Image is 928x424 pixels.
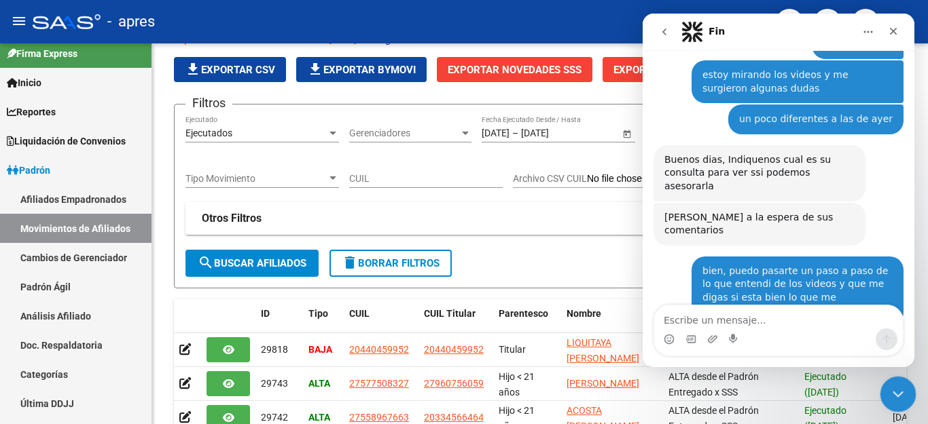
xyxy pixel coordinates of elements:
mat-icon: search [198,254,214,271]
span: CUIL [349,308,370,319]
span: Borrar Filtros [342,257,440,269]
span: 20440459952 [424,344,484,355]
span: Tipo Movimiento [185,173,327,185]
span: Gerenciadores [349,128,459,139]
input: Fecha inicio [482,128,510,139]
strong: ALTA [308,378,330,389]
span: Titular [499,344,526,355]
datatable-header-cell: ID [255,299,303,344]
strong: ALTA [308,412,330,423]
input: Archivo CSV CUIL [587,173,665,185]
span: 27577508327 [349,378,409,389]
datatable-header-cell: CUIL Titular [418,299,493,344]
button: Borrar Filtros [329,250,452,277]
button: Exportar CSV [174,57,286,82]
span: 20334566464 [424,412,484,423]
button: Open calendar [620,126,634,140]
span: - apres [107,7,155,37]
span: Exportar CSV [185,64,275,76]
mat-icon: delete [342,254,358,271]
span: Exportar Novedades Prepago [613,64,774,76]
button: Exportar Novedades SSS [437,57,592,82]
datatable-header-cell: Parentesco [493,299,561,344]
span: Archivo CSV CUIL [513,173,587,184]
span: ID [261,308,270,319]
mat-icon: file_download [185,61,201,77]
span: ALTA desde el Padrón Entregado x SSS [668,371,759,398]
strong: BAJA [308,344,332,355]
span: 27558967663 [349,412,409,423]
iframe: Intercom live chat [643,14,914,367]
span: Nombre [567,308,601,319]
span: – [512,128,518,139]
span: Tipo [308,308,328,319]
button: Exportar Bymovi [296,57,427,82]
h3: Filtros [185,94,232,113]
datatable-header-cell: Nombre [561,299,663,344]
input: Fecha fin [521,128,588,139]
span: Exportar Novedades SSS [448,64,582,76]
span: Firma Express [7,46,77,61]
strong: Otros Filtros [202,211,262,226]
span: 20440459952 [349,344,409,355]
span: Buscar Afiliados [198,257,306,269]
span: LIQUITAYA [PERSON_NAME] [567,337,639,364]
span: Hijo < 21 años [499,371,535,398]
datatable-header-cell: CUIL [344,299,418,344]
span: Parentesco [499,308,548,319]
span: Inicio [7,75,41,90]
span: Liquidación de Convenios [7,134,126,149]
span: 29742 [261,412,288,423]
span: [PERSON_NAME] [567,378,639,389]
span: Padrón [7,163,50,178]
span: 29818 [261,344,288,355]
span: [DATE] [893,412,921,423]
button: Buscar Afiliados [185,250,319,277]
iframe: Intercom live chat [880,377,916,412]
span: Ejecutados [185,128,232,138]
span: 29743 [261,378,288,389]
datatable-header-cell: Tipo [303,299,344,344]
span: Ejecutado ([DATE]) [804,371,846,398]
span: CUIL Titular [424,308,476,319]
span: Exportar Bymovi [307,64,416,76]
button: Exportar Novedades Prepago [603,57,785,82]
mat-expansion-panel-header: Otros Filtros [185,202,895,235]
mat-icon: menu [11,13,27,29]
mat-icon: file_download [307,61,323,77]
span: 27960756059 [424,378,484,389]
span: Reportes [7,104,56,119]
